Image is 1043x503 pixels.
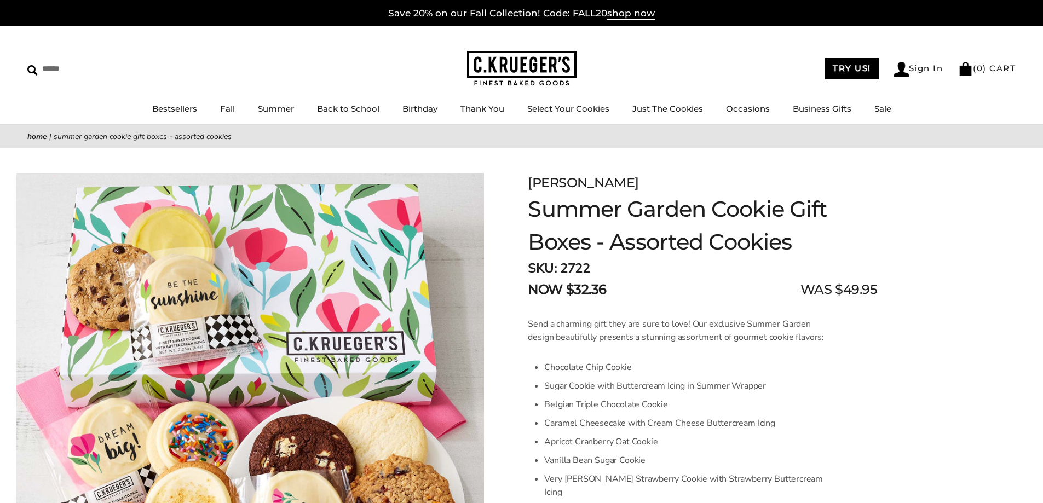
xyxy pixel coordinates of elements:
li: Chocolate Chip Cookie [544,358,827,377]
li: Vanilla Bean Sugar Cookie [544,451,827,470]
a: Business Gifts [793,103,851,114]
div: [PERSON_NAME] [528,173,877,193]
a: (0) CART [958,63,1016,73]
a: Bestsellers [152,103,197,114]
a: Summer [258,103,294,114]
span: WAS $49.95 [800,280,877,299]
li: Apricot Cranberry Oat Cookie [544,432,827,451]
a: Select Your Cookies [527,103,609,114]
p: Send a charming gift they are sure to love! Our exclusive Summer Garden design beautifully presen... [528,317,827,344]
a: Sale [874,103,891,114]
strong: SKU: [528,259,557,277]
span: 2722 [560,259,590,277]
span: shop now [607,8,655,20]
a: Just The Cookies [632,103,703,114]
a: Sign In [894,62,943,77]
a: Birthday [402,103,437,114]
img: Account [894,62,909,77]
span: NOW $32.36 [528,280,606,299]
img: Search [27,65,38,76]
a: Home [27,131,47,142]
span: | [49,131,51,142]
span: Summer Garden Cookie Gift Boxes - Assorted Cookies [54,131,232,142]
a: Save 20% on our Fall Collection! Code: FALL20shop now [388,8,655,20]
a: Thank You [460,103,504,114]
li: Sugar Cookie with Buttercream Icing in Summer Wrapper [544,377,827,395]
a: Occasions [726,103,770,114]
img: Bag [958,62,973,76]
span: 0 [977,63,983,73]
nav: breadcrumbs [27,130,1016,143]
h1: Summer Garden Cookie Gift Boxes - Assorted Cookies [528,193,877,258]
a: TRY US! [825,58,879,79]
li: Caramel Cheesecake with Cream Cheese Buttercream Icing [544,414,827,432]
li: Very [PERSON_NAME] Strawberry Cookie with Strawberry Buttercream Icing [544,470,827,501]
a: Fall [220,103,235,114]
li: Belgian Triple Chocolate Cookie [544,395,827,414]
a: Back to School [317,103,379,114]
input: Search [27,60,158,77]
img: C.KRUEGER'S [467,51,577,86]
